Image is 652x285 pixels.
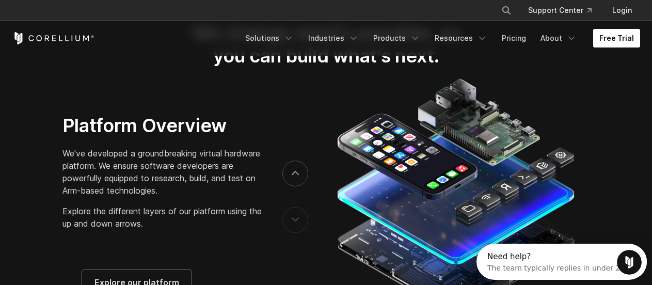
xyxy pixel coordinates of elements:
button: previous [282,207,308,233]
div: Navigation Menu [489,1,640,20]
a: Solutions [239,29,300,47]
div: The team typically replies in under 2h [11,17,148,28]
a: Login [604,1,640,20]
a: Resources [428,29,494,47]
div: Need help? [11,9,148,17]
p: Explore the different layers of our platform using the up and down arrows. [62,205,262,230]
div: Navigation Menu [239,29,640,47]
a: About [534,29,583,47]
button: next [282,161,308,186]
a: Industries [302,29,365,47]
h3: Platform Overview [62,114,262,137]
a: Corellium Home [12,32,94,44]
a: Products [367,29,426,47]
button: Search [497,1,516,20]
a: Free Trial [593,29,640,47]
iframe: Intercom live chat [617,250,642,275]
div: Open Intercom Messenger [4,4,179,33]
a: Pricing [496,29,532,47]
a: Support Center [520,1,600,20]
p: We've developed a groundbreaking virtual hardware platform. We ensure software developers are pow... [62,147,262,197]
iframe: Intercom live chat discovery launcher [476,244,647,280]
